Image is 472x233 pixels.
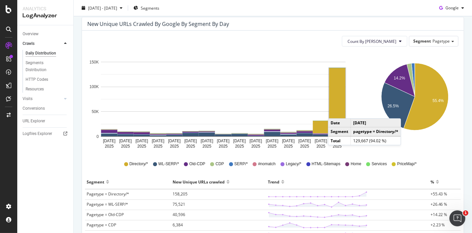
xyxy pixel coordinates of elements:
text: 55.4% [433,99,444,103]
td: 129,667 (94.02 %) [351,136,401,145]
text: 2025 [284,144,293,149]
button: Count By [PERSON_NAME] [342,36,407,47]
div: Crawls [23,40,35,47]
text: 2025 [251,144,260,149]
a: Conversions [23,105,69,112]
text: 2025 [235,144,244,149]
iframe: Intercom live chat [449,210,465,226]
text: [DATE] [168,139,181,143]
a: Segments Distribution [26,59,69,73]
div: Logfiles Explorer [23,130,52,137]
span: +26.46 % [431,201,447,207]
span: Count By Day [348,39,396,44]
text: [DATE] [135,139,148,143]
span: +55.43 % [431,191,447,197]
span: Pagetype = WL-SERP/* [87,201,128,207]
div: New Unique URLs crawled [173,176,225,187]
span: Old-CDP [189,161,205,167]
span: [DATE] - [DATE] [88,5,117,11]
td: pagetype = Directory/* [351,127,401,136]
text: 2025 [170,144,179,149]
text: 2025 [219,144,228,149]
text: 2025 [121,144,130,149]
span: Pagetype = CDP [87,222,116,228]
span: Google [445,5,459,11]
text: [DATE] [184,139,197,143]
text: 2025 [300,144,309,149]
a: Daily Distribution [26,50,69,57]
a: Crawls [23,40,62,47]
div: Overview [23,31,39,38]
span: Pagetype = Old-CDP [87,212,124,217]
span: Segments [141,5,159,11]
span: Segment [413,38,431,44]
a: URL Explorer [23,118,69,125]
div: Resources [26,86,44,93]
td: Total [328,136,351,145]
a: HTTP Codes [26,76,69,83]
text: 0 [97,134,99,139]
text: 2025 [268,144,276,149]
div: Analytics [23,5,68,12]
span: WL-SERP/* [158,161,179,167]
td: Segment [328,127,351,136]
text: [DATE] [282,139,295,143]
div: Segment [87,176,104,187]
span: 158,205 [173,191,188,197]
span: Home [351,161,361,167]
text: [DATE] [298,139,311,143]
button: Google [436,3,467,13]
div: Daily Distribution [26,50,56,57]
text: [DATE] [233,139,246,143]
td: [DATE] [351,119,401,127]
span: PriceMap/* [397,161,417,167]
text: [DATE] [250,139,262,143]
span: +2.23 % [431,222,445,228]
button: Segments [131,3,162,13]
span: Directory/* [129,161,148,167]
div: New Unique URLs crawled by google by Segment by Day [87,21,229,27]
span: 1 [463,210,468,216]
text: [DATE] [315,139,327,143]
text: 14.2% [394,76,405,80]
div: Trend [268,176,279,187]
text: [DATE] [103,139,116,143]
span: 75,521 [173,201,185,207]
text: 2025 [317,144,326,149]
span: 40,596 [173,212,185,217]
span: HTML-Sitemaps [312,161,341,167]
div: HTTP Codes [26,76,48,83]
svg: A chart. [87,52,359,152]
a: Resources [26,86,69,93]
svg: A chart. [373,52,457,152]
text: [DATE] [266,139,278,143]
td: Date [328,119,351,127]
span: CDP [215,161,224,167]
span: Services [372,161,387,167]
text: [DATE] [119,139,132,143]
div: Visits [23,95,33,102]
span: Pagetype [433,38,450,44]
span: Pagetype = Directory/* [87,191,129,197]
div: URL Explorer [23,118,45,125]
text: 100K [89,85,99,89]
text: 2025 [105,144,114,149]
span: Legacy/* [286,161,301,167]
span: +14.22 % [431,212,447,217]
div: LogAnalyzer [23,12,68,20]
div: % [431,176,434,187]
div: Conversions [23,105,45,112]
text: [DATE] [201,139,213,143]
a: Overview [23,31,69,38]
text: 2025 [202,144,211,149]
a: Logfiles Explorer [23,130,69,137]
div: Segments Distribution [26,59,62,73]
a: Visits [23,95,62,102]
span: 6,384 [173,222,183,228]
text: 2025 [186,144,195,149]
text: [DATE] [217,139,230,143]
text: 2025 [154,144,163,149]
span: #nomatch [258,161,275,167]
